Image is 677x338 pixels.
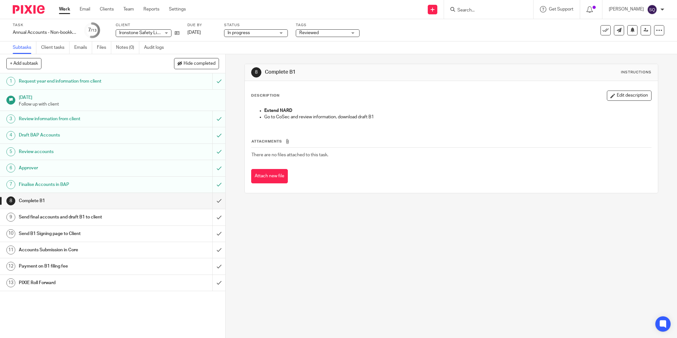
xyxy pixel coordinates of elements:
[19,196,144,206] h1: Complete B1
[119,31,168,35] span: Ironstone Safety Limited
[621,70,652,75] div: Instructions
[6,196,15,205] div: 8
[19,180,144,189] h1: Finalise Accounts in BAP
[457,8,514,13] input: Search
[169,6,186,12] a: Settings
[549,7,573,11] span: Get Support
[19,212,144,222] h1: Send final accounts and draft B1 to client
[6,213,15,222] div: 9
[251,153,328,157] span: There are no files attached to this task.
[187,23,216,28] label: Due by
[6,246,15,254] div: 11
[19,229,144,239] h1: Send B1 Signing page to Client
[116,41,139,54] a: Notes (0)
[116,23,179,28] label: Client
[6,278,15,287] div: 13
[607,91,652,101] button: Edit description
[647,4,657,15] img: svg%3E
[609,6,644,12] p: [PERSON_NAME]
[296,23,360,28] label: Tags
[6,229,15,238] div: 10
[19,77,144,86] h1: Request year end information from client
[80,6,90,12] a: Email
[59,6,70,12] a: Work
[91,29,97,32] small: /13
[251,67,261,77] div: 8
[6,131,15,140] div: 4
[6,114,15,123] div: 3
[184,61,215,66] span: Hide completed
[19,130,144,140] h1: Draft BAP Accounts
[251,93,280,98] p: Description
[143,6,159,12] a: Reports
[265,69,465,76] h1: Complete B1
[19,147,144,157] h1: Review accounts
[41,41,69,54] a: Client tasks
[6,180,15,189] div: 7
[6,58,41,69] button: + Add subtask
[264,108,292,113] strong: Extend NARD
[6,77,15,86] div: 1
[19,101,219,107] p: Follow up with client
[19,114,144,124] h1: Review information from client
[13,29,76,36] div: Annual Accounts - Non-bookkeeping
[88,26,97,34] div: 7
[123,6,134,12] a: Team
[19,93,219,101] h1: [DATE]
[187,30,201,35] span: [DATE]
[299,31,319,35] span: Reviewed
[13,23,76,28] label: Task
[13,5,45,14] img: Pixie
[100,6,114,12] a: Clients
[13,41,36,54] a: Subtasks
[144,41,169,54] a: Audit logs
[19,163,144,173] h1: Approver
[19,278,144,288] h1: PIXIE Roll Forward
[264,114,651,120] p: Go to CoSec and review information, download draft B1
[251,140,282,143] span: Attachments
[174,58,219,69] button: Hide completed
[251,169,288,183] button: Attach new file
[6,262,15,271] div: 12
[19,261,144,271] h1: Payment on B1 filing fee
[6,147,15,156] div: 5
[228,31,250,35] span: In progress
[97,41,111,54] a: Files
[19,245,144,255] h1: Accounts Submission in Core
[6,164,15,173] div: 6
[74,41,92,54] a: Emails
[224,23,288,28] label: Status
